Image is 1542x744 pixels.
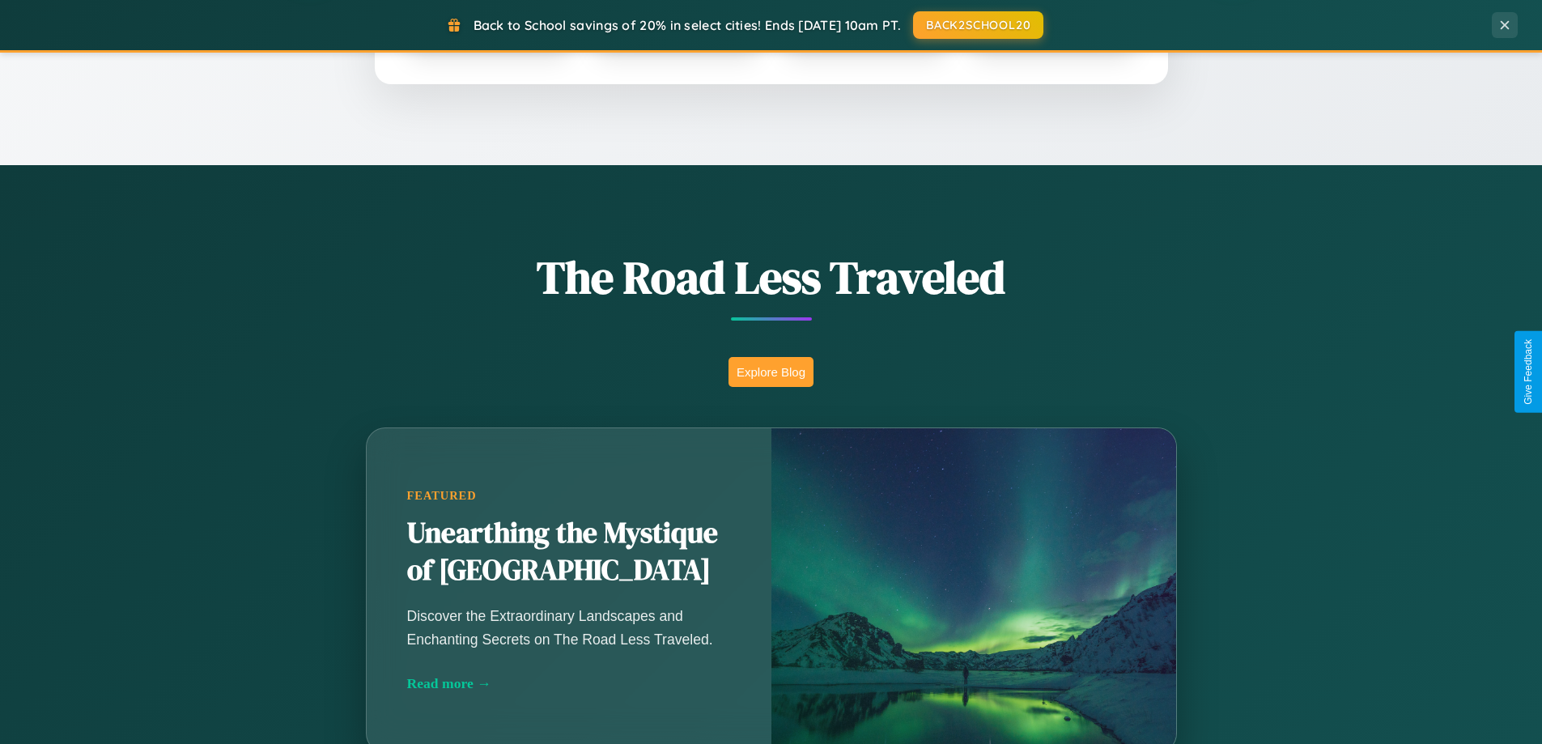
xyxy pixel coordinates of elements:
[474,17,901,33] span: Back to School savings of 20% in select cities! Ends [DATE] 10am PT.
[286,246,1257,308] h1: The Road Less Traveled
[407,605,731,650] p: Discover the Extraordinary Landscapes and Enchanting Secrets on The Road Less Traveled.
[729,357,813,387] button: Explore Blog
[407,515,731,589] h2: Unearthing the Mystique of [GEOGRAPHIC_DATA]
[1523,339,1534,405] div: Give Feedback
[913,11,1043,39] button: BACK2SCHOOL20
[407,675,731,692] div: Read more →
[407,489,731,503] div: Featured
